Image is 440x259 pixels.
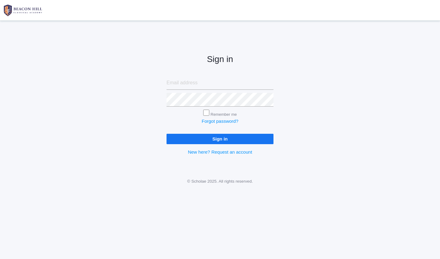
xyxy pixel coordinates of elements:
[188,149,252,155] a: New here? Request an account
[202,119,238,124] a: Forgot password?
[211,112,237,117] label: Remember me
[167,76,273,90] input: Email address
[167,55,273,64] h2: Sign in
[167,134,273,144] input: Sign in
